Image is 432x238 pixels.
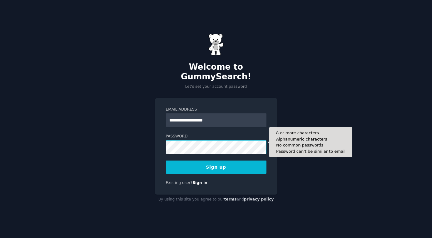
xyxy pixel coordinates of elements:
button: Sign up [166,161,266,174]
a: Sign in [192,181,207,185]
img: Gummy Bear [208,34,224,56]
span: Existing user? [166,181,193,185]
a: terms [224,197,236,201]
p: Let's set your account password [155,84,277,90]
div: By using this site you agree to our and [155,195,277,205]
a: privacy policy [244,197,274,201]
label: Email Address [166,107,266,112]
h2: Welcome to GummySearch! [155,62,277,82]
label: Password [166,134,266,139]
